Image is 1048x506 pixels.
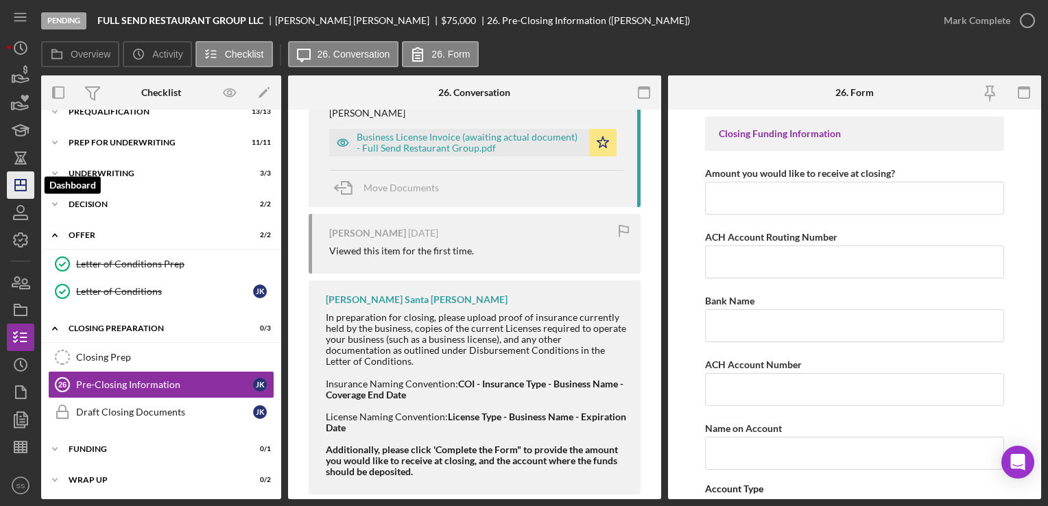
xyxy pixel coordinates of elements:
[71,49,110,60] label: Overview
[1001,446,1034,479] div: Open Intercom Messenger
[329,129,617,156] button: Business License Invoice (awaiting actual document) - Full Send Restaurant Group.pdf
[246,324,271,333] div: 0 / 3
[123,41,191,67] button: Activity
[431,49,470,60] label: 26. Form
[246,200,271,208] div: 2 / 2
[705,483,1003,494] div: Account Type
[69,231,237,239] div: Offer
[326,411,627,433] div: License Naming Convention:
[326,411,626,433] strong: License Type - Business Name - Expiration Date
[58,381,67,389] tspan: 26
[76,407,253,418] div: Draft Closing Documents
[705,295,754,306] label: Bank Name
[76,379,253,390] div: Pre-Closing Information
[48,398,274,426] a: Draft Closing DocumentsJK
[944,7,1010,34] div: Mark Complete
[487,15,690,26] div: 26. Pre-Closing Information ([PERSON_NAME])
[141,87,181,98] div: Checklist
[41,41,119,67] button: Overview
[318,49,390,60] label: 26. Conversation
[225,49,264,60] label: Checklist
[705,422,782,434] label: Name on Account
[48,344,274,371] a: Closing Prep
[69,200,237,208] div: Decision
[253,285,267,298] div: J K
[48,371,274,398] a: 26Pre-Closing InformationJK
[253,378,267,391] div: J K
[408,228,438,239] time: 2025-07-08 18:30
[246,231,271,239] div: 2 / 2
[253,405,267,419] div: J K
[246,108,271,116] div: 13 / 13
[76,286,253,297] div: Letter of Conditions
[275,15,441,26] div: [PERSON_NAME] [PERSON_NAME]
[69,324,237,333] div: Closing Preparation
[48,278,274,305] a: Letter of ConditionsJK
[16,482,25,490] text: SS
[705,167,895,179] label: Amount you would like to receive at closing?
[326,444,618,477] strong: Additionally, please click 'Complete the Form" to provide the amount you would like to receive at...
[7,472,34,499] button: SS
[195,41,273,67] button: Checklist
[329,245,474,256] div: Viewed this item for the first time.
[835,87,874,98] div: 26. Form
[326,378,627,400] div: Insurance Naming Convention:
[326,312,627,367] div: In preparation for closing, please upload proof of insurance currently held by the business, copi...
[69,445,237,453] div: Funding
[441,14,476,26] span: $75,000
[76,258,274,269] div: Letter of Conditions Prep
[69,108,237,116] div: Prequalification
[930,7,1041,34] button: Mark Complete
[246,476,271,484] div: 0 / 2
[152,49,182,60] label: Activity
[357,132,582,154] div: Business License Invoice (awaiting actual document) - Full Send Restaurant Group.pdf
[97,15,263,26] b: FULL SEND RESTAURANT GROUP LLC
[326,294,508,305] div: [PERSON_NAME] Santa [PERSON_NAME]
[438,87,510,98] div: 26. Conversation
[402,41,479,67] button: 26. Form
[705,231,837,243] label: ACH Account Routing Number
[246,445,271,453] div: 0 / 1
[719,128,990,139] div: Closing Funding Information
[326,378,623,400] strong: - Insurance Type - Business Name - Coverage End Date
[364,182,439,193] span: Move Documents
[69,138,237,147] div: Prep for Underwriting
[69,169,237,178] div: Underwriting
[329,228,406,239] div: [PERSON_NAME]
[48,250,274,278] a: Letter of Conditions Prep
[76,352,274,363] div: Closing Prep
[69,476,237,484] div: Wrap Up
[458,378,475,389] strong: COI
[288,41,399,67] button: 26. Conversation
[41,12,86,29] div: Pending
[246,138,271,147] div: 11 / 11
[329,171,453,205] button: Move Documents
[705,359,802,370] label: ACH Account Number
[246,169,271,178] div: 3 / 3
